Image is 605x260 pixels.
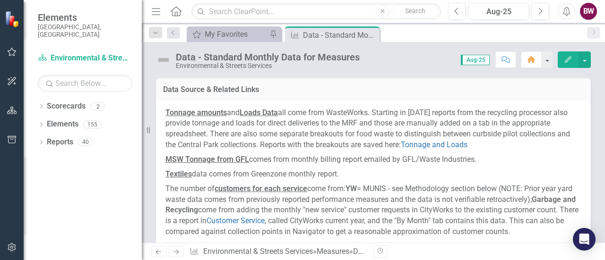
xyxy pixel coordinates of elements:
[38,23,132,39] small: [GEOGRAPHIC_DATA], [GEOGRAPHIC_DATA]
[4,10,22,28] img: ClearPoint Strategy
[165,167,581,182] p: data comes from Greenzone monthly report.
[165,155,249,164] strong: MSW Tonnage from GFL
[165,169,192,178] u: Textiles
[461,55,490,65] span: Aug-25
[580,3,597,20] button: BW
[401,140,467,149] a: Tonnage and Loads
[156,52,171,67] img: Not Defined
[178,242,236,251] u: miles per service
[353,247,499,256] div: Data - Standard Monthly Data for Measures
[38,53,132,64] a: Environmental & Streets Services
[176,62,360,69] div: Environmental & Streets Services
[90,102,105,110] div: 2
[573,228,596,251] div: Open Intercom Messenger
[203,247,313,256] a: Environmental & Streets Services
[190,246,366,257] div: » »
[78,138,93,146] div: 40
[47,137,73,148] a: Reports
[355,242,395,251] a: Solid Waste
[189,28,267,40] a: My Favorites
[468,3,529,20] button: Aug-25
[47,119,78,130] a: Elements
[165,108,581,152] p: and all come from WasteWorks. Starting in [DATE] reports from the recycling processor also provid...
[165,182,581,239] p: The number of come from: = MUNIS - see Methodology section below (NOTE: Prior year yard waste dat...
[405,7,425,15] span: Search
[391,5,439,18] button: Search
[205,28,267,40] div: My Favorites
[346,184,357,193] strong: YW
[38,12,132,23] span: Elements
[165,108,227,117] u: Tonnage amounts
[191,3,441,20] input: Search ClearPoint...
[303,29,377,41] div: Data - Standard Monthly Data for Measures
[176,52,360,62] div: Data - Standard Monthly Data for Measures
[38,75,132,92] input: Search Below...
[472,6,526,17] div: Aug-25
[165,152,581,167] p: comes from monthly billing report emailed by GFL/Waste Industries.
[83,120,102,128] div: 155
[240,108,278,117] u: Loads Data
[215,184,307,193] u: customers for each service
[317,247,349,256] a: Measures
[47,101,86,112] a: Scorecards
[163,85,584,94] h3: Data Source & Related Links
[207,216,265,225] a: Customer Service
